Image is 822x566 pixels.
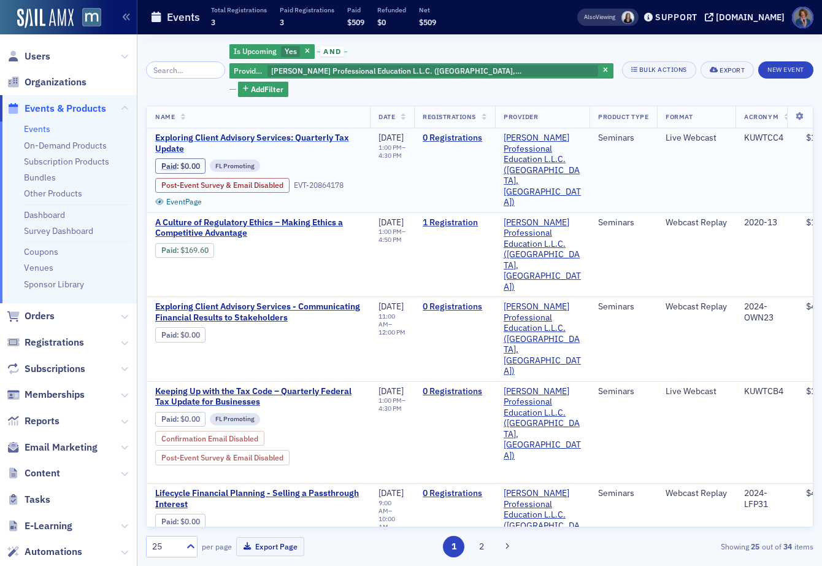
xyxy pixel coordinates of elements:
[666,133,727,144] div: Live Webcast
[7,388,85,401] a: Memberships
[504,133,581,208] span: Peters Professional Education L.L.C. (Mechanicsville, VA)
[716,12,785,23] div: [DOMAIN_NAME]
[180,330,200,339] span: $0.00
[471,536,493,557] button: 2
[161,161,180,171] span: :
[155,488,361,510] a: Lifecycle Financial Planning - Selling a Passthrough Interest
[234,66,263,76] span: Provider
[152,540,179,553] div: 25
[744,386,789,397] div: KUWTCB4
[598,133,648,144] div: Seminars
[423,133,486,144] a: 0 Registrations
[271,66,521,85] span: [PERSON_NAME] Professional Education L.L.C. ([GEOGRAPHIC_DATA], [GEOGRAPHIC_DATA])
[666,217,727,228] div: Webcast Replay
[443,536,464,557] button: 1
[155,301,361,323] a: Exploring Client Advisory Services - Communicating Financial Results to Stakeholders
[167,10,200,25] h1: Events
[504,301,581,377] a: [PERSON_NAME] Professional Education L.L.C. ([GEOGRAPHIC_DATA], [GEOGRAPHIC_DATA])
[598,386,648,397] div: Seminars
[155,514,205,529] div: Paid: 0 - $0
[758,63,813,74] a: New Event
[24,156,109,167] a: Subscription Products
[378,404,402,413] time: 4:30 PM
[378,386,404,397] span: [DATE]
[378,132,404,143] span: [DATE]
[423,488,486,499] a: 0 Registrations
[378,487,404,498] span: [DATE]
[25,414,60,428] span: Reports
[347,6,364,14] p: Paid
[666,301,727,312] div: Webcast Replay
[378,151,402,160] time: 4:30 PM
[24,140,107,151] a: On-Demand Products
[378,144,405,160] div: –
[180,517,200,526] span: $0.00
[161,246,180,255] span: :
[744,133,789,144] div: KUWTCC4
[7,545,82,559] a: Automations
[378,301,404,312] span: [DATE]
[378,217,404,228] span: [DATE]
[238,82,288,97] button: AddFilter
[25,76,86,89] span: Organizations
[25,362,85,376] span: Subscriptions
[280,17,284,27] span: 3
[24,262,53,273] a: Venues
[598,112,648,121] span: Product Type
[504,488,581,564] span: Peters Professional Education L.L.C. (Mechanicsville, VA)
[377,6,406,14] p: Refunded
[25,493,50,506] span: Tasks
[744,217,789,228] div: 2020-13
[419,17,436,27] span: $509
[24,246,58,257] a: Coupons
[25,50,50,63] span: Users
[378,312,395,328] time: 11:00 AM
[161,414,177,424] a: Paid
[25,102,106,115] span: Events & Products
[423,386,486,397] a: 0 Registrations
[744,488,789,510] div: 2024-LFP31
[161,246,177,255] a: Paid
[7,50,50,63] a: Users
[155,158,205,173] div: Paid: 0 - $0
[161,161,177,171] a: Paid
[211,17,215,27] span: 3
[792,7,813,28] span: Profile
[758,61,813,79] button: New Event
[285,46,297,56] span: Yes
[423,301,486,312] a: 0 Registrations
[155,197,202,206] a: EventPage
[234,46,277,56] span: Is Upcoming
[7,519,72,533] a: E-Learning
[749,541,762,552] strong: 25
[161,517,177,526] a: Paid
[378,312,405,336] div: –
[155,386,361,408] span: Keeping Up with the Tax Code – Quarterly Federal Tax Update for Businesses
[229,44,315,60] div: Yes
[655,12,697,23] div: Support
[155,327,205,342] div: Paid: 0 - $0
[236,537,304,556] button: Export Page
[280,6,334,14] p: Paid Registrations
[701,61,754,79] button: Export
[423,112,476,121] span: Registrations
[25,545,82,559] span: Automations
[180,414,200,424] span: $0.00
[24,188,82,199] a: Other Products
[378,328,405,336] time: 12:00 PM
[378,514,395,531] time: 10:00 AM
[419,6,436,14] p: Net
[504,386,581,462] a: [PERSON_NAME] Professional Education L.L.C. ([GEOGRAPHIC_DATA], [GEOGRAPHIC_DATA])
[24,172,56,183] a: Bundles
[504,488,581,564] a: [PERSON_NAME] Professional Education L.L.C. ([GEOGRAPHIC_DATA], [GEOGRAPHIC_DATA])
[7,362,85,376] a: Subscriptions
[666,386,727,397] div: Live Webcast
[378,499,405,532] div: –
[25,309,55,323] span: Orders
[584,13,596,21] div: Also
[378,397,405,413] div: –
[7,76,86,89] a: Organizations
[378,143,402,152] time: 1:00 PM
